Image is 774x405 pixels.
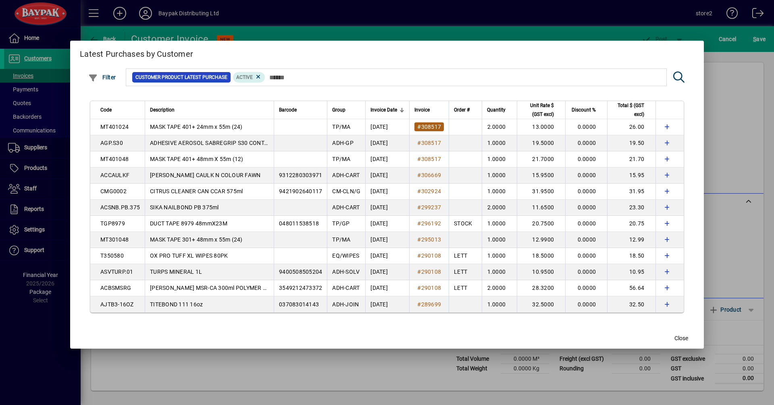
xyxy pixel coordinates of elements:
span: 3549212473372 [279,285,322,291]
span: # [417,301,421,308]
span: TGP8979 [100,220,125,227]
div: Total $ (GST excl) [612,101,651,119]
div: Discount % [570,105,603,114]
span: ACSNB.PB.375 [100,204,140,211]
span: TITEBOND 111 16oz [150,301,203,308]
span: # [417,220,421,227]
span: # [417,236,421,243]
span: # [417,285,421,291]
span: TP/MA [332,236,350,243]
span: DUCT TAPE 8979 48mmX23M [150,220,227,227]
span: Discount % [572,105,596,114]
span: ACBSMSRG [100,285,131,291]
div: Quantity [487,105,513,114]
span: ADH-CART [332,172,360,178]
td: 0.0000 [565,167,607,184]
a: #306669 [414,171,444,180]
td: 56.64 [607,280,655,296]
td: 0.0000 [565,119,607,135]
a: #290108 [414,251,444,260]
td: 0.0000 [565,151,607,167]
td: 1.0000 [482,135,517,151]
td: LETT [449,248,482,264]
td: 28.3200 [517,280,565,296]
span: Active [236,74,253,80]
td: 1.0000 [482,216,517,232]
span: ADH-SOLV [332,269,360,275]
span: MASK TAPE 301+ 48mm x 55m (24) [150,236,243,243]
td: 1.0000 [482,264,517,280]
mat-chip: Product Activation Status: Active [233,72,265,83]
div: Code [100,105,140,114]
span: TP/MA [332,124,350,130]
span: OX PRO TUFF XL WIPES 80PK [150,252,228,259]
span: ADH-GP [332,140,354,146]
span: ACCAULKF [100,172,129,178]
span: Invoice [414,105,430,114]
td: 2.0000 [482,200,517,216]
span: ASVTURP.01 [100,269,133,275]
h2: Latest Purchases by Customer [70,41,704,64]
span: ADHESIVE AEROSOL SABREGRIP S30 CONTACT [150,140,275,146]
td: 26.00 [607,119,655,135]
span: Code [100,105,112,114]
span: [PERSON_NAME] CAULK N COLOUR FAWN [150,172,260,178]
span: 299237 [421,204,441,211]
div: Group [332,105,360,114]
span: MASK TAPE 401+ 24mm x 55m (24) [150,124,243,130]
span: MT401024 [100,124,129,130]
td: 32.50 [607,296,655,312]
span: 290108 [421,285,441,291]
td: [DATE] [365,280,409,296]
div: Invoice [414,105,444,114]
td: 0.0000 [565,264,607,280]
span: Group [332,105,345,114]
span: # [417,140,421,146]
span: Description [150,105,175,114]
td: 1.0000 [482,248,517,264]
div: Order # [454,105,477,114]
td: 23.30 [607,200,655,216]
td: [DATE] [365,232,409,248]
span: Order # [454,105,470,114]
td: 0.0000 [565,296,607,312]
span: 048011538518 [279,220,319,227]
a: #308517 [414,138,444,147]
span: 9421902640117 [279,188,322,194]
td: 0.0000 [565,184,607,200]
td: 12.9900 [517,232,565,248]
td: [DATE] [365,184,409,200]
span: MT401048 [100,156,129,162]
td: 0.0000 [565,216,607,232]
span: ADH-CART [332,285,360,291]
span: Total $ (GST excl) [612,101,644,119]
span: CITRUS CLEANER CAN CCAR 575ml [150,188,243,194]
div: Barcode [279,105,322,114]
td: [DATE] [365,167,409,184]
td: 12.99 [607,232,655,248]
td: 2.0000 [482,280,517,296]
span: # [417,269,421,275]
td: [DATE] [365,216,409,232]
div: Unit Rate $ (GST excl) [522,101,561,119]
a: #299237 [414,203,444,212]
td: 15.9500 [517,167,565,184]
td: 0.0000 [565,280,607,296]
span: 289699 [421,301,441,308]
span: MASK TAPE 401+ 48mm X 55m (12) [150,156,243,162]
a: #302924 [414,187,444,196]
span: # [417,252,421,259]
td: 0.0000 [565,200,607,216]
span: 302924 [421,188,441,194]
span: T350580 [100,252,124,259]
a: #295013 [414,235,444,244]
button: Close [668,331,694,345]
span: 9312280303971 [279,172,322,178]
span: # [417,204,421,211]
td: LETT [449,264,482,280]
span: 037083014143 [279,301,319,308]
span: AJTB3-16OZ [100,301,134,308]
span: MT301048 [100,236,129,243]
span: 308517 [421,124,441,130]
td: [DATE] [365,248,409,264]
